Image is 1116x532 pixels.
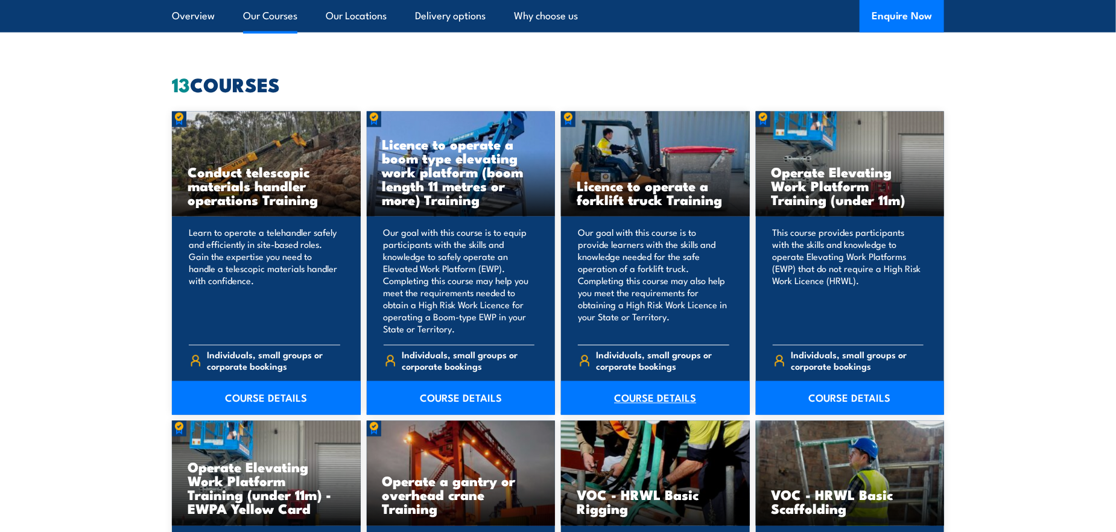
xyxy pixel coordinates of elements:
h3: Operate Elevating Work Platform Training (under 11m) - EWPA Yellow Card [188,460,345,516]
a: COURSE DETAILS [561,381,750,415]
p: This course provides participants with the skills and knowledge to operate Elevating Work Platfor... [773,227,924,335]
span: Individuals, small groups or corporate bookings [791,349,924,372]
h3: Licence to operate a forklift truck Training [577,179,734,206]
h3: Operate Elevating Work Platform Training (under 11m) [772,165,929,206]
a: COURSE DETAILS [172,381,361,415]
span: Individuals, small groups or corporate bookings [402,349,534,372]
span: Individuals, small groups or corporate bookings [208,349,340,372]
span: Individuals, small groups or corporate bookings [597,349,729,372]
h3: VOC - HRWL Basic Scaffolding [772,488,929,516]
h3: Conduct telescopic materials handler operations Training [188,165,345,206]
h3: VOC - HRWL Basic Rigging [577,488,734,516]
h3: Licence to operate a boom type elevating work platform (boom length 11 metres or more) Training [382,137,540,206]
a: COURSE DETAILS [756,381,945,415]
strong: 13 [172,69,190,99]
p: Our goal with this course is to provide learners with the skills and knowledge needed for the saf... [578,227,729,335]
p: Learn to operate a telehandler safely and efficiently in site-based roles. Gain the expertise you... [189,227,340,335]
h3: Operate a gantry or overhead crane Training [382,474,540,516]
p: Our goal with this course is to equip participants with the skills and knowledge to safely operat... [384,227,535,335]
a: COURSE DETAILS [367,381,556,415]
h2: COURSES [172,75,944,92]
